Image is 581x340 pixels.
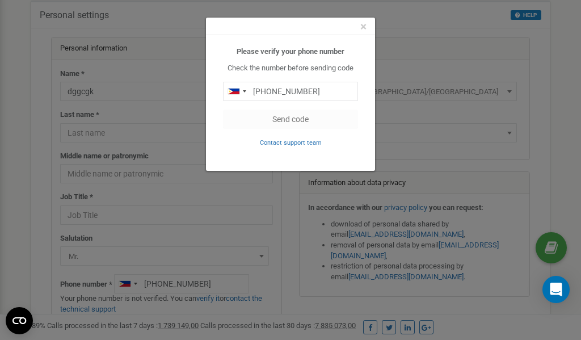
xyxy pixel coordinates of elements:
div: Telephone country code [224,82,250,100]
p: Check the number before sending code [223,63,358,74]
button: Open CMP widget [6,307,33,334]
b: Please verify your phone number [237,47,344,56]
button: Close [360,21,367,33]
button: Send code [223,110,358,129]
div: Open Intercom Messenger [542,276,570,303]
span: × [360,20,367,33]
input: 0905 123 4567 [223,82,358,101]
small: Contact support team [260,139,322,146]
a: Contact support team [260,138,322,146]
